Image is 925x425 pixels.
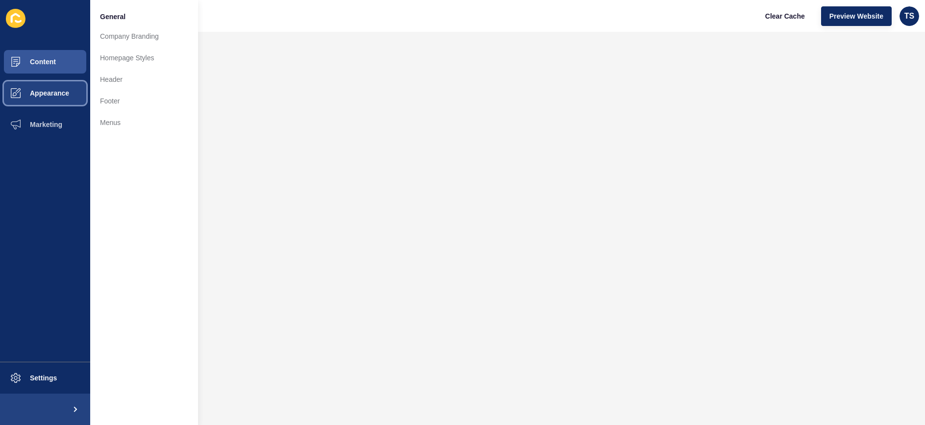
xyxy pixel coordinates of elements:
a: Header [90,69,198,90]
button: Clear Cache [757,6,813,26]
a: Company Branding [90,25,198,47]
a: Footer [90,90,198,112]
span: Clear Cache [765,11,805,21]
button: Preview Website [821,6,892,26]
a: Menus [90,112,198,133]
a: Homepage Styles [90,47,198,69]
span: Preview Website [829,11,883,21]
span: TS [904,11,914,21]
span: General [100,12,125,22]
